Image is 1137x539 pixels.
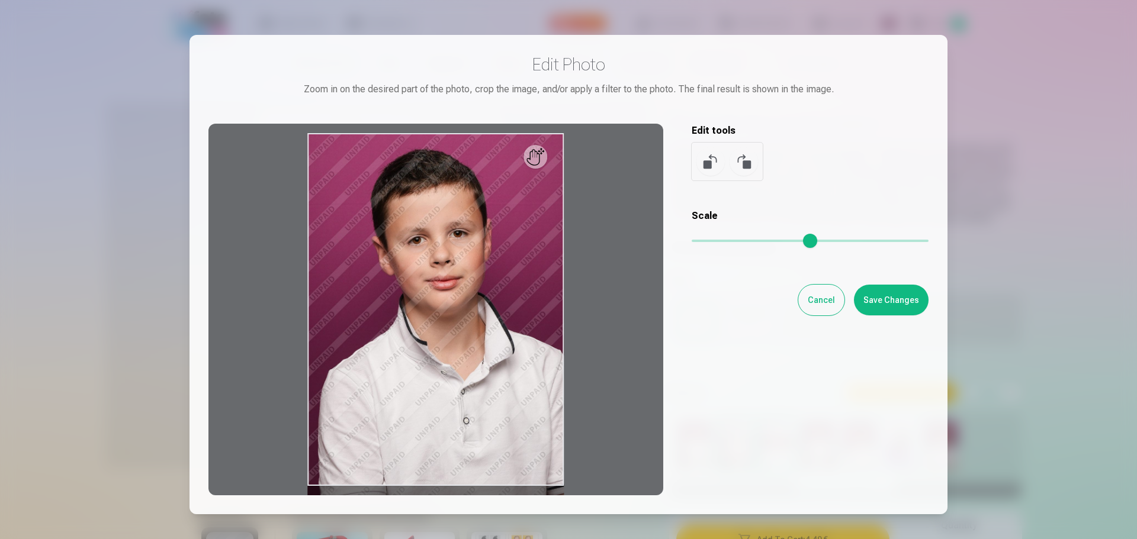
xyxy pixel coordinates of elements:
button: Save Changes [854,285,929,315]
div: Zoom in on the desired part of the photo, crop the image, and/or apply a filter to the photo. The... [208,82,929,96]
h5: Edit tools [692,124,929,138]
h3: Edit Photo [208,54,929,75]
h5: Scale [692,209,929,223]
button: Cancel [798,285,844,315]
